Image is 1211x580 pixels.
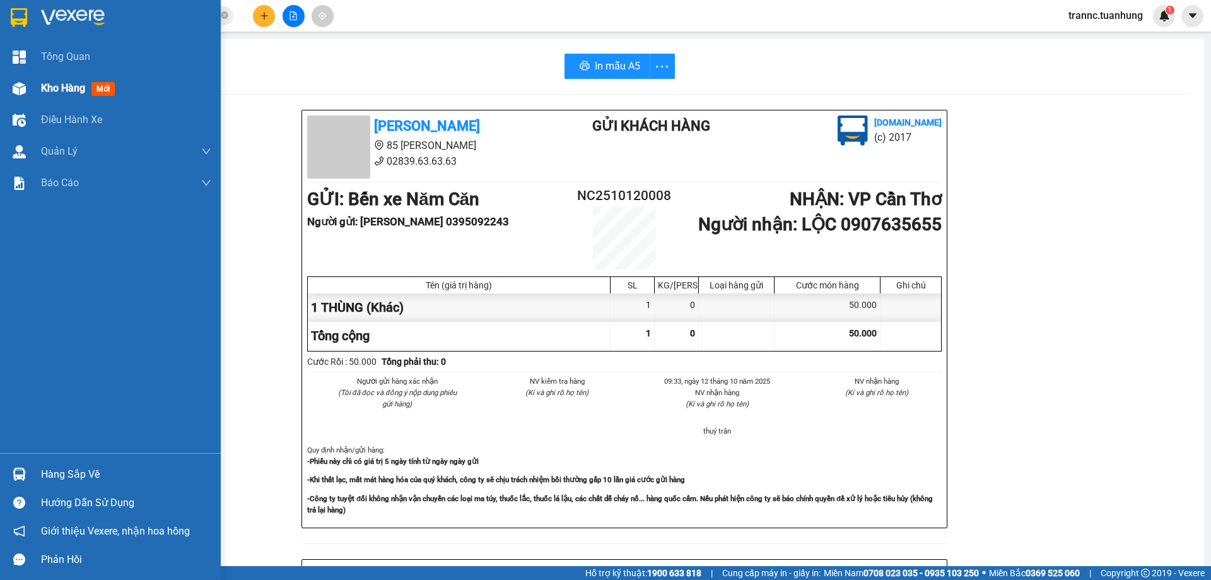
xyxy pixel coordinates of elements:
[307,215,509,228] b: Người gửi : [PERSON_NAME] 0395092243
[11,8,27,27] img: logo-vxr
[338,388,457,408] i: (Tôi đã đọc và đồng ý nộp dung phiếu gửi hàng)
[6,44,240,59] li: 02839.63.63.63
[702,280,771,290] div: Loại hàng gửi
[13,553,25,565] span: message
[13,497,25,509] span: question-circle
[307,138,542,153] li: 85 [PERSON_NAME]
[13,145,26,158] img: warehouse-icon
[849,328,877,338] span: 50.000
[585,566,701,580] span: Hỗ trợ kỹ thuật:
[260,11,269,20] span: plus
[41,143,78,159] span: Quản Lý
[311,280,607,290] div: Tên (giá trị hàng)
[41,465,211,484] div: Hàng sắp về
[41,550,211,569] div: Phản hồi
[838,115,868,146] img: logo.jpg
[525,388,588,397] i: (Kí và ghi rõ họ tên)
[308,293,611,322] div: 1 THÙNG (Khác)
[307,189,479,210] b: GỬI : Bến xe Năm Căn
[592,118,710,134] b: Gửi khách hàng
[1166,6,1174,15] sup: 1
[824,566,979,580] span: Miền Nam
[884,280,938,290] div: Ghi chú
[614,280,651,290] div: SL
[41,175,79,191] span: Báo cáo
[989,566,1080,580] span: Miền Bắc
[1089,566,1091,580] span: |
[73,8,178,24] b: [PERSON_NAME]
[307,444,942,516] div: Quy định nhận/gửi hàng :
[283,5,305,27] button: file-add
[1026,568,1080,578] strong: 0369 525 060
[6,79,178,100] b: GỬI : Bến xe Năm Căn
[650,54,675,79] button: more
[845,388,908,397] i: (Kí và ghi rõ họ tên)
[711,566,713,580] span: |
[698,214,942,235] b: Người nhận : LỘC 0907635655
[775,293,880,322] div: 50.000
[6,28,240,44] li: 85 [PERSON_NAME]
[221,11,228,19] span: close-circle
[201,178,211,188] span: down
[874,117,942,127] b: [DOMAIN_NAME]
[686,399,749,408] i: (Kí và ghi rõ họ tên)
[1181,5,1203,27] button: caret-down
[312,5,334,27] button: aim
[652,387,782,398] li: NV nhận hàng
[41,49,90,64] span: Tổng Quan
[812,376,942,387] li: NV nhận hàng
[374,118,480,134] b: [PERSON_NAME]
[652,376,782,387] li: 09:33, ngày 12 tháng 10 năm 2025
[655,293,699,322] div: 0
[307,457,479,466] strong: -Phiếu này chỉ có giá trị 5 ngày tính từ ngày ngày gửi
[318,11,327,20] span: aim
[571,186,677,206] h2: NC2510120008
[13,525,25,537] span: notification
[201,146,211,157] span: down
[647,568,701,578] strong: 1900 633 818
[332,376,462,387] li: Người gửi hàng xác nhận
[1159,10,1170,21] img: icon-new-feature
[874,129,942,145] li: (c) 2017
[595,58,640,74] span: In mẫu A5
[374,156,384,166] span: phone
[307,355,377,369] div: Cước Rồi : 50.000
[382,357,446,367] b: Tổng phải thu: 0
[221,10,228,22] span: close-circle
[611,293,655,322] div: 1
[863,568,979,578] strong: 0708 023 035 - 0935 103 250
[652,425,782,437] li: thuý trân
[778,280,877,290] div: Cước món hàng
[13,177,26,190] img: solution-icon
[307,494,933,514] strong: -Công ty tuyệt đối không nhận vận chuyển các loại ma túy, thuốc lắc, thuốc lá lậu, các chất dễ ch...
[311,328,370,343] span: Tổng cộng
[1141,569,1150,577] span: copyright
[374,140,384,150] span: environment
[91,82,115,96] span: mới
[13,114,26,127] img: warehouse-icon
[580,61,590,73] span: printer
[41,523,190,539] span: Giới thiệu Vexere, nhận hoa hồng
[650,59,674,74] span: more
[41,494,211,512] div: Hướng dẫn sử dụng
[289,11,298,20] span: file-add
[13,50,26,64] img: dashboard-icon
[1167,6,1172,15] span: 1
[565,54,650,79] button: printerIn mẫu A5
[307,475,685,484] strong: -Khi thất lạc, mất mát hàng hóa của quý khách, công ty sẽ chịu trách nhiệm bồi thường gấp 10 lần ...
[13,468,26,481] img: warehouse-icon
[790,189,942,210] b: NHẬN : VP Cần Thơ
[658,280,695,290] div: KG/[PERSON_NAME]
[73,30,83,40] span: environment
[722,566,821,580] span: Cung cấp máy in - giấy in:
[253,5,275,27] button: plus
[73,46,83,56] span: phone
[690,328,695,338] span: 0
[646,328,651,338] span: 1
[982,571,986,576] span: ⚪️
[493,376,623,387] li: NV kiểm tra hàng
[41,112,102,127] span: Điều hành xe
[307,153,542,169] li: 02839.63.63.63
[41,82,85,94] span: Kho hàng
[1058,8,1153,23] span: trannc.tuanhung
